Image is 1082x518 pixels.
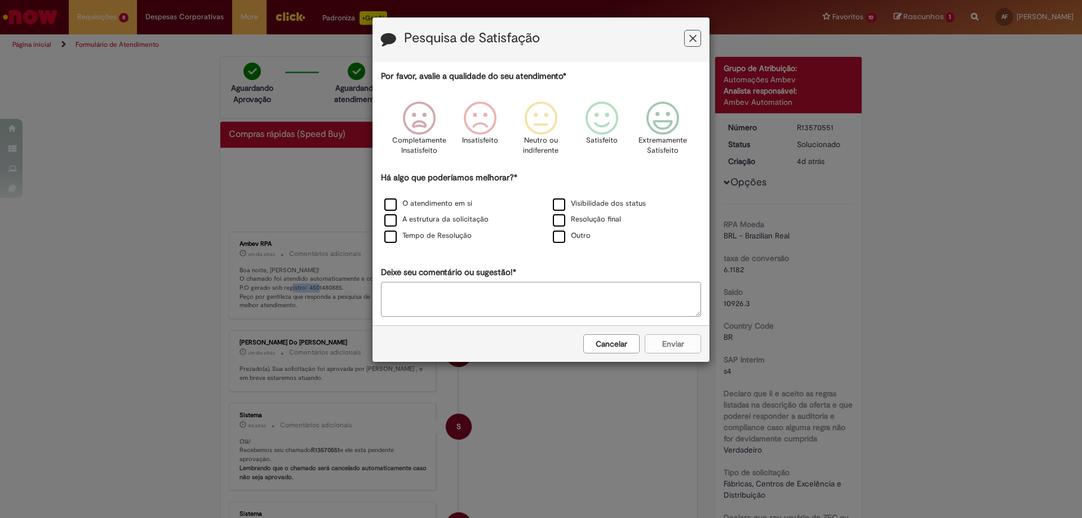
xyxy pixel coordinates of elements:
label: Deixe seu comentário ou sugestão!* [381,267,516,278]
div: Extremamente Satisfeito [634,93,691,170]
button: Cancelar [583,334,640,353]
label: Pesquisa de Satisfação [404,31,540,46]
label: Visibilidade dos status [553,198,646,209]
div: Completamente Insatisfeito [390,93,447,170]
p: Neutro ou indiferente [521,135,561,156]
p: Satisfeito [586,135,618,146]
p: Insatisfeito [462,135,498,146]
div: Neutro ou indiferente [512,93,570,170]
label: O atendimento em si [384,198,472,209]
p: Extremamente Satisfeito [638,135,687,156]
div: Satisfeito [573,93,631,170]
label: Outro [553,231,591,241]
label: A estrutura da solicitação [384,214,489,225]
div: Insatisfeito [451,93,509,170]
label: Tempo de Resolução [384,231,472,241]
div: Há algo que poderíamos melhorar?* [381,172,701,245]
p: Completamente Insatisfeito [392,135,446,156]
label: Por favor, avalie a qualidade do seu atendimento* [381,70,566,82]
label: Resolução final [553,214,621,225]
